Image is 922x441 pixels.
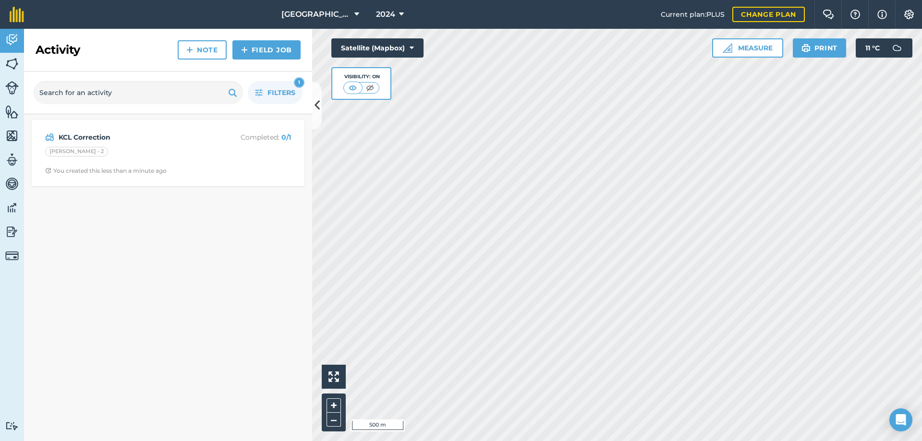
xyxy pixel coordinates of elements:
img: svg+xml;base64,PHN2ZyB4bWxucz0iaHR0cDovL3d3dy53My5vcmcvMjAwMC9zdmciIHdpZHRoPSIxNyIgaGVpZ2h0PSIxNy... [877,9,887,20]
img: svg+xml;base64,PHN2ZyB4bWxucz0iaHR0cDovL3d3dy53My5vcmcvMjAwMC9zdmciIHdpZHRoPSIxOSIgaGVpZ2h0PSIyNC... [801,42,811,54]
img: svg+xml;base64,PD94bWwgdmVyc2lvbj0iMS4wIiBlbmNvZGluZz0idXRmLTgiPz4KPCEtLSBHZW5lcmF0b3I6IEFkb2JlIE... [5,153,19,167]
span: Filters [267,87,295,98]
img: svg+xml;base64,PHN2ZyB4bWxucz0iaHR0cDovL3d3dy53My5vcmcvMjAwMC9zdmciIHdpZHRoPSIxNCIgaGVpZ2h0PSIyNC... [186,44,193,56]
img: svg+xml;base64,PD94bWwgdmVyc2lvbj0iMS4wIiBlbmNvZGluZz0idXRmLTgiPz4KPCEtLSBHZW5lcmF0b3I6IEFkb2JlIE... [5,201,19,215]
a: Change plan [732,7,805,22]
button: + [327,398,341,413]
a: KCL CorrectionCompleted: 0/1[PERSON_NAME] - 2Clock with arrow pointing clockwiseYou created this ... [37,126,299,180]
img: svg+xml;base64,PHN2ZyB4bWxucz0iaHR0cDovL3d3dy53My5vcmcvMjAwMC9zdmciIHdpZHRoPSI1NiIgaGVpZ2h0PSI2MC... [5,129,19,143]
img: Ruler icon [723,43,732,53]
img: Two speech bubbles overlapping with the left bubble in the forefront [823,10,834,19]
img: A cog icon [903,10,915,19]
span: Current plan : PLUS [661,9,725,20]
img: svg+xml;base64,PHN2ZyB4bWxucz0iaHR0cDovL3d3dy53My5vcmcvMjAwMC9zdmciIHdpZHRoPSIxOSIgaGVpZ2h0PSIyNC... [228,87,237,98]
img: svg+xml;base64,PHN2ZyB4bWxucz0iaHR0cDovL3d3dy53My5vcmcvMjAwMC9zdmciIHdpZHRoPSI1NiIgaGVpZ2h0PSI2MC... [5,57,19,71]
div: You created this less than a minute ago [45,167,167,175]
a: Note [178,40,227,60]
img: svg+xml;base64,PD94bWwgdmVyc2lvbj0iMS4wIiBlbmNvZGluZz0idXRmLTgiPz4KPCEtLSBHZW5lcmF0b3I6IEFkb2JlIE... [5,177,19,191]
img: svg+xml;base64,PD94bWwgdmVyc2lvbj0iMS4wIiBlbmNvZGluZz0idXRmLTgiPz4KPCEtLSBHZW5lcmF0b3I6IEFkb2JlIE... [5,421,19,430]
strong: KCL Correction [59,132,211,143]
button: – [327,413,341,427]
img: A question mark icon [849,10,861,19]
img: Four arrows, one pointing top left, one top right, one bottom right and the last bottom left [328,371,339,382]
div: Visibility: On [343,73,380,81]
img: svg+xml;base64,PHN2ZyB4bWxucz0iaHR0cDovL3d3dy53My5vcmcvMjAwMC9zdmciIHdpZHRoPSIxNCIgaGVpZ2h0PSIyNC... [241,44,248,56]
div: 1 [294,77,304,88]
img: Clock with arrow pointing clockwise [45,167,51,174]
p: Completed : [215,132,291,143]
img: svg+xml;base64,PD94bWwgdmVyc2lvbj0iMS4wIiBlbmNvZGluZz0idXRmLTgiPz4KPCEtLSBHZW5lcmF0b3I6IEFkb2JlIE... [5,33,19,47]
button: Measure [712,38,783,58]
img: svg+xml;base64,PD94bWwgdmVyc2lvbj0iMS4wIiBlbmNvZGluZz0idXRmLTgiPz4KPCEtLSBHZW5lcmF0b3I6IEFkb2JlIE... [5,225,19,239]
strong: 0 / 1 [281,133,291,142]
img: svg+xml;base64,PD94bWwgdmVyc2lvbj0iMS4wIiBlbmNvZGluZz0idXRmLTgiPz4KPCEtLSBHZW5lcmF0b3I6IEFkb2JlIE... [5,249,19,262]
img: svg+xml;base64,PD94bWwgdmVyc2lvbj0iMS4wIiBlbmNvZGluZz0idXRmLTgiPz4KPCEtLSBHZW5lcmF0b3I6IEFkb2JlIE... [887,38,907,58]
button: Filters [248,81,303,104]
span: 2024 [376,9,395,20]
button: Print [793,38,847,58]
img: fieldmargin Logo [10,7,24,22]
span: 11 ° C [865,38,880,58]
img: svg+xml;base64,PD94bWwgdmVyc2lvbj0iMS4wIiBlbmNvZGluZz0idXRmLTgiPz4KPCEtLSBHZW5lcmF0b3I6IEFkb2JlIE... [45,131,54,143]
img: svg+xml;base64,PD94bWwgdmVyc2lvbj0iMS4wIiBlbmNvZGluZz0idXRmLTgiPz4KPCEtLSBHZW5lcmF0b3I6IEFkb2JlIE... [5,81,19,95]
div: [PERSON_NAME] - 2 [45,147,108,156]
h2: Activity [36,42,80,58]
span: [GEOGRAPHIC_DATA] [281,9,351,20]
button: Satellite (Mapbox) [331,38,424,58]
img: svg+xml;base64,PHN2ZyB4bWxucz0iaHR0cDovL3d3dy53My5vcmcvMjAwMC9zdmciIHdpZHRoPSI1MCIgaGVpZ2h0PSI0MC... [347,83,359,93]
a: Field Job [232,40,301,60]
input: Search for an activity [34,81,243,104]
button: 11 °C [856,38,912,58]
img: svg+xml;base64,PHN2ZyB4bWxucz0iaHR0cDovL3d3dy53My5vcmcvMjAwMC9zdmciIHdpZHRoPSI1MCIgaGVpZ2h0PSI0MC... [364,83,376,93]
img: svg+xml;base64,PHN2ZyB4bWxucz0iaHR0cDovL3d3dy53My5vcmcvMjAwMC9zdmciIHdpZHRoPSI1NiIgaGVpZ2h0PSI2MC... [5,105,19,119]
div: Open Intercom Messenger [889,408,912,431]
